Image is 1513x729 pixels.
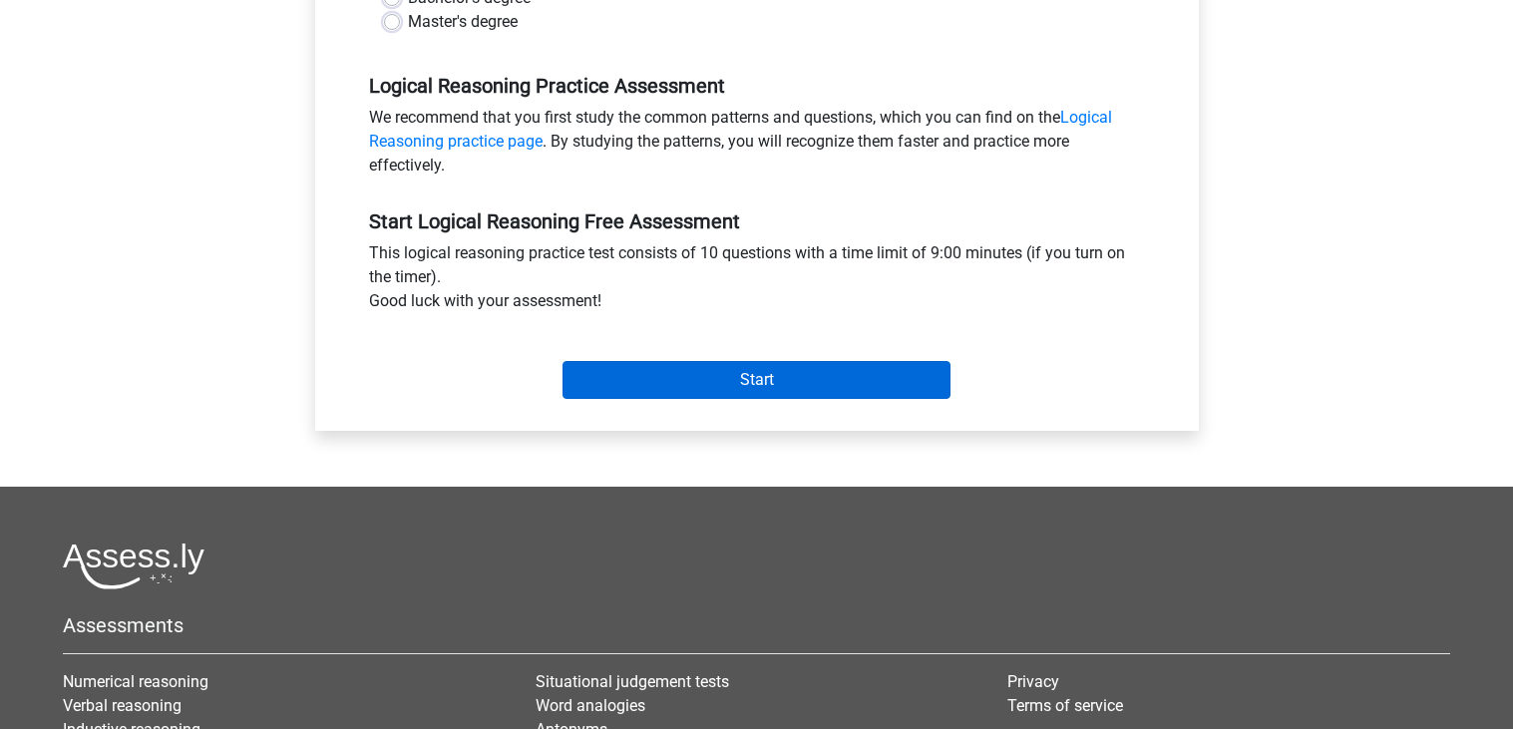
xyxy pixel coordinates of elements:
div: We recommend that you first study the common patterns and questions, which you can find on the . ... [354,106,1160,185]
a: Terms of service [1007,696,1123,715]
input: Start [563,361,950,399]
a: Situational judgement tests [536,672,729,691]
a: Word analogies [536,696,645,715]
label: Master's degree [408,10,518,34]
a: Privacy [1007,672,1059,691]
div: This logical reasoning practice test consists of 10 questions with a time limit of 9:00 minutes (... [354,241,1160,321]
a: Numerical reasoning [63,672,208,691]
h5: Assessments [63,613,1450,637]
a: Verbal reasoning [63,696,182,715]
h5: Start Logical Reasoning Free Assessment [369,209,1145,233]
h5: Logical Reasoning Practice Assessment [369,74,1145,98]
img: Assessly logo [63,543,204,589]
